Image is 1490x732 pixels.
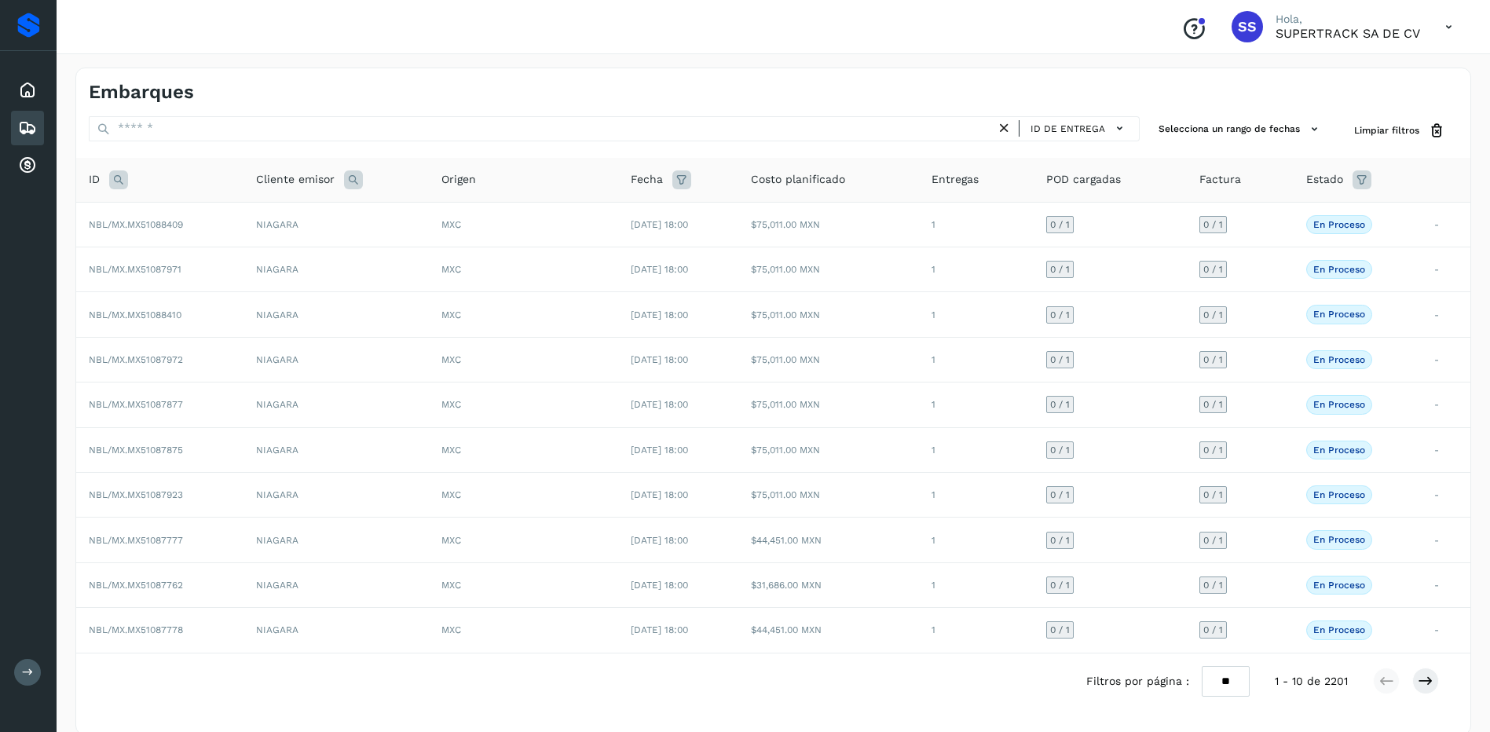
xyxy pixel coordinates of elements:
[738,337,919,382] td: $75,011.00 MXN
[89,580,183,591] span: NBL/MX.MX51087762
[919,292,1034,337] td: 1
[243,518,429,562] td: NIAGARA
[1050,490,1070,500] span: 0 / 1
[89,624,183,635] span: NBL/MX.MX51087778
[1422,427,1470,472] td: -
[441,624,461,635] span: MXC
[919,247,1034,292] td: 1
[738,202,919,247] td: $75,011.00 MXN
[441,171,476,188] span: Origen
[1050,625,1070,635] span: 0 / 1
[1422,518,1470,562] td: -
[1199,171,1241,188] span: Factura
[11,111,44,145] div: Embarques
[631,624,688,635] span: [DATE] 18:00
[1354,123,1419,137] span: Limpiar filtros
[738,427,919,472] td: $75,011.00 MXN
[1050,355,1070,364] span: 0 / 1
[631,309,688,320] span: [DATE] 18:00
[631,354,688,365] span: [DATE] 18:00
[631,535,688,546] span: [DATE] 18:00
[1422,247,1470,292] td: -
[1203,536,1223,545] span: 0 / 1
[1313,624,1365,635] p: En proceso
[1086,673,1189,690] span: Filtros por página :
[243,427,429,472] td: NIAGARA
[1203,445,1223,455] span: 0 / 1
[932,171,979,188] span: Entregas
[441,264,461,275] span: MXC
[89,171,100,188] span: ID
[738,382,919,427] td: $75,011.00 MXN
[1152,116,1329,142] button: Selecciona un rango de fechas
[243,337,429,382] td: NIAGARA
[441,489,461,500] span: MXC
[89,445,183,456] span: NBL/MX.MX51087875
[919,473,1034,518] td: 1
[1276,13,1420,26] p: Hola,
[441,445,461,456] span: MXC
[1422,473,1470,518] td: -
[441,309,461,320] span: MXC
[1203,490,1223,500] span: 0 / 1
[89,219,183,230] span: NBL/MX.MX51088409
[738,518,919,562] td: $44,451.00 MXN
[1422,562,1470,607] td: -
[1342,116,1458,145] button: Limpiar filtros
[11,148,44,183] div: Cuentas por cobrar
[1306,171,1343,188] span: Estado
[89,354,183,365] span: NBL/MX.MX51087972
[1203,310,1223,320] span: 0 / 1
[919,518,1034,562] td: 1
[919,337,1034,382] td: 1
[1203,220,1223,229] span: 0 / 1
[919,562,1034,607] td: 1
[631,580,688,591] span: [DATE] 18:00
[89,264,181,275] span: NBL/MX.MX51087971
[1276,26,1420,41] p: SUPERTRACK SA DE CV
[243,473,429,518] td: NIAGARA
[1050,536,1070,545] span: 0 / 1
[89,489,183,500] span: NBL/MX.MX51087923
[1050,310,1070,320] span: 0 / 1
[256,171,335,188] span: Cliente emisor
[738,247,919,292] td: $75,011.00 MXN
[738,562,919,607] td: $31,686.00 MXN
[1313,399,1365,410] p: En proceso
[1313,580,1365,591] p: En proceso
[919,382,1034,427] td: 1
[1203,580,1223,590] span: 0 / 1
[1422,382,1470,427] td: -
[441,580,461,591] span: MXC
[738,473,919,518] td: $75,011.00 MXN
[89,535,183,546] span: NBL/MX.MX51087777
[631,445,688,456] span: [DATE] 18:00
[1050,445,1070,455] span: 0 / 1
[1313,219,1365,230] p: En proceso
[89,399,183,410] span: NBL/MX.MX51087877
[441,354,461,365] span: MXC
[1422,292,1470,337] td: -
[243,292,429,337] td: NIAGARA
[1422,608,1470,653] td: -
[243,247,429,292] td: NIAGARA
[1203,400,1223,409] span: 0 / 1
[441,535,461,546] span: MXC
[89,309,181,320] span: NBL/MX.MX51088410
[1422,202,1470,247] td: -
[243,382,429,427] td: NIAGARA
[1203,355,1223,364] span: 0 / 1
[1313,264,1365,275] p: En proceso
[751,171,845,188] span: Costo planificado
[441,219,461,230] span: MXC
[738,608,919,653] td: $44,451.00 MXN
[738,292,919,337] td: $75,011.00 MXN
[631,489,688,500] span: [DATE] 18:00
[631,171,663,188] span: Fecha
[919,608,1034,653] td: 1
[631,264,688,275] span: [DATE] 18:00
[1313,354,1365,365] p: En proceso
[1313,489,1365,500] p: En proceso
[243,562,429,607] td: NIAGARA
[1313,445,1365,456] p: En proceso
